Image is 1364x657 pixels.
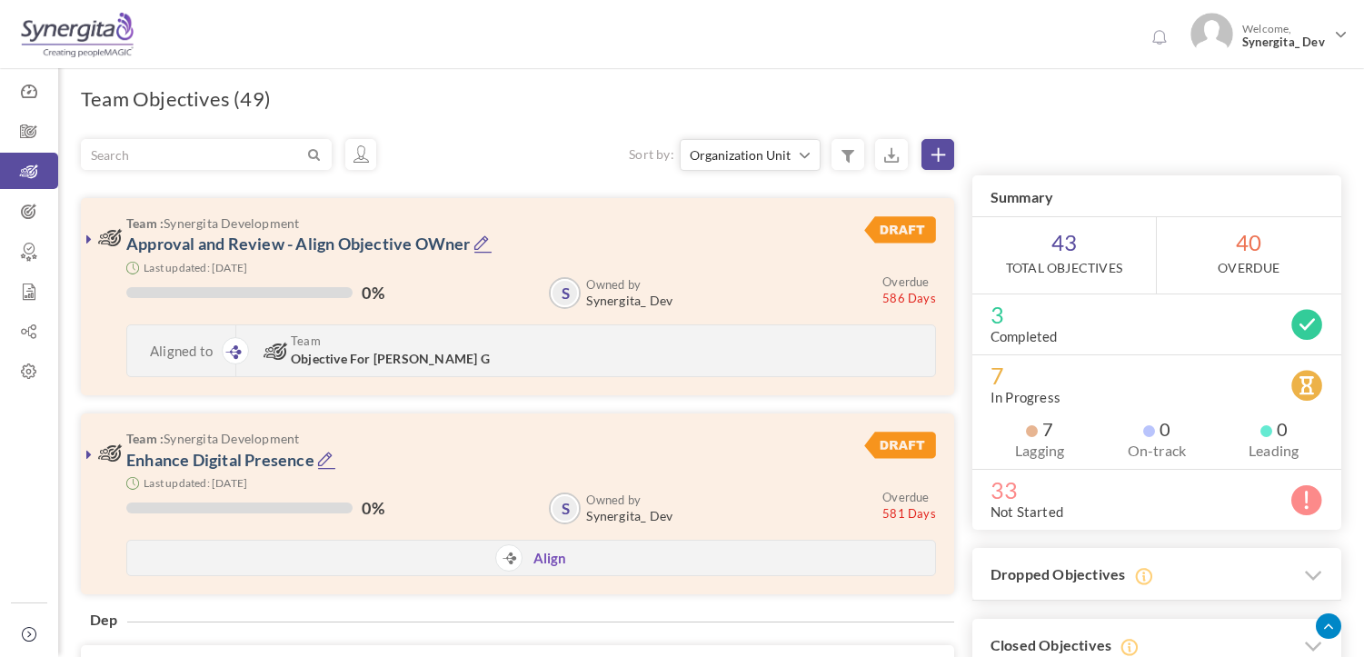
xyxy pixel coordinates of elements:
small: Last updated: [DATE] [144,476,247,490]
span: Objective For [PERSON_NAME] G [291,351,490,366]
a: Align [533,550,567,569]
b: Team : [126,431,164,446]
h1: Team Objectives (49) [81,86,271,112]
small: 581 Days [882,489,936,522]
a: Photo Welcome,Synergita_ Dev [1183,5,1355,59]
small: 586 Days [882,274,936,306]
img: Photo [1190,13,1233,55]
span: 40 [1157,217,1341,294]
label: Completed [991,327,1058,345]
span: Synergita_ Dev [1242,35,1328,49]
span: 3 [991,305,1323,324]
a: Edit Objective [473,234,493,256]
h4: Dep [81,612,127,628]
img: DraftStatus.svg [864,432,935,459]
label: OverDue [1218,259,1279,277]
label: 0% [362,499,383,517]
a: Enhance Digital Presence [126,450,314,470]
span: Synergita_ Dev [586,509,672,523]
a: Edit Objective [317,450,336,473]
label: Total Objectives [1006,259,1122,277]
label: In Progress [991,388,1060,406]
input: Search [82,140,304,169]
b: Owned by [586,493,641,507]
img: DraftStatus.svg [864,216,935,244]
label: 0% [362,284,383,302]
a: S [551,494,579,523]
img: Logo [21,12,134,57]
span: 7 [991,366,1323,384]
span: 0 [1260,420,1288,438]
a: Create Objective [921,139,954,170]
button: Organization Unit [680,139,821,171]
span: Welcome, [1233,13,1332,58]
h3: Summary [972,175,1341,217]
label: Not Started [991,503,1063,521]
i: Filter [841,148,854,164]
a: Approval and Review - Align Objective OWner [126,234,471,254]
small: Overdue [882,274,929,289]
a: S [551,279,579,307]
span: 0 [1143,420,1170,438]
span: 33 [991,481,1323,499]
span: Synergita Development [126,432,782,445]
span: Organization Unit [690,146,797,164]
b: Team : [126,215,164,231]
small: Last updated: [DATE] [144,261,247,274]
small: Overdue [882,490,929,504]
span: Synergita_ Dev [586,294,672,308]
label: Sort by: [629,145,674,164]
span: Team [291,334,781,347]
span: 7 [1026,420,1053,438]
span: Synergita Development [126,216,782,230]
h3: Dropped Objectives [972,548,1341,602]
label: Leading [1224,442,1323,460]
label: On-track [1108,442,1207,460]
a: Notifications [1145,24,1174,53]
span: 43 [972,217,1156,294]
b: Owned by [586,277,641,292]
div: Aligned to [127,325,236,376]
a: Objectives assigned to me [345,139,376,170]
small: Export [875,139,908,170]
label: Lagging [991,442,1090,460]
